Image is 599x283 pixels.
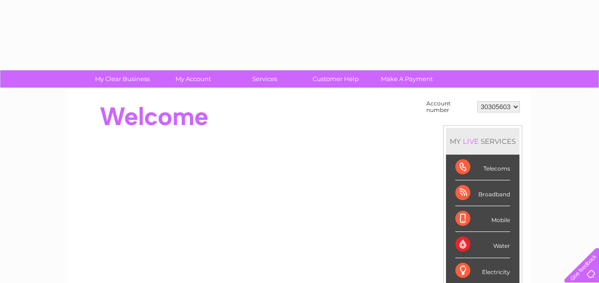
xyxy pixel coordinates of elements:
div: Mobile [455,206,510,232]
a: Customer Help [297,70,374,88]
div: MY SERVICES [446,128,519,155]
a: My Account [155,70,232,88]
a: Make A Payment [368,70,446,88]
div: LIVE [461,137,481,146]
div: Water [455,232,510,258]
td: Account number [424,98,475,116]
div: Telecoms [455,155,510,180]
div: Broadband [455,180,510,206]
a: Services [226,70,303,88]
a: My Clear Business [84,70,161,88]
